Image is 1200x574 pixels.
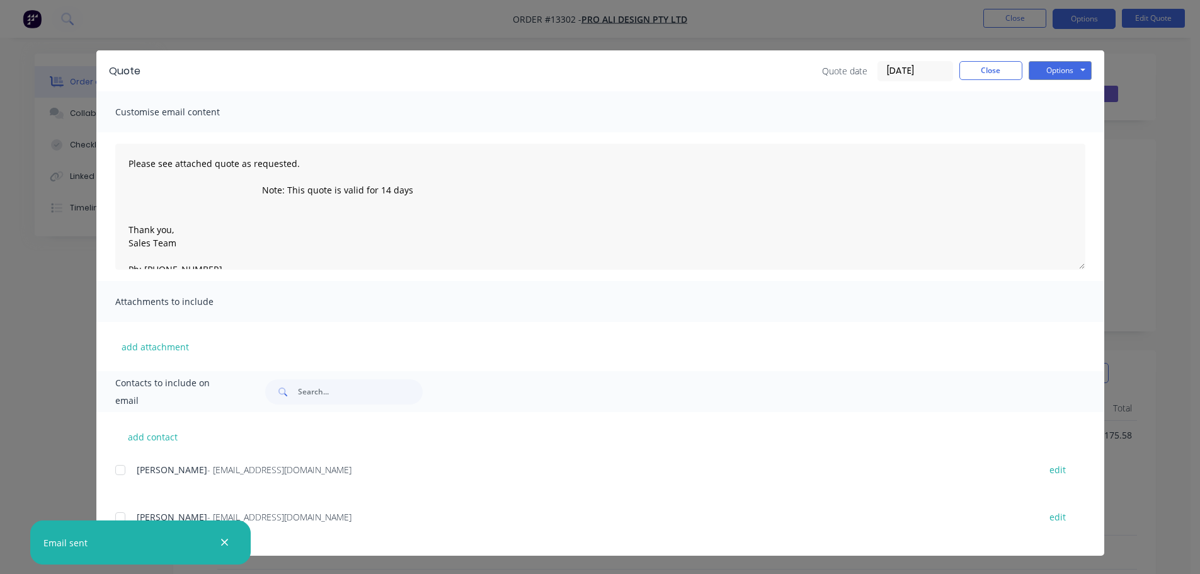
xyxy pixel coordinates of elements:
[1042,461,1073,478] button: edit
[207,464,351,476] span: - [EMAIL_ADDRESS][DOMAIN_NAME]
[115,374,234,410] span: Contacts to include on email
[137,511,207,523] span: [PERSON_NAME]
[43,536,88,549] div: Email sent
[822,64,867,77] span: Quote date
[1042,508,1073,525] button: edit
[959,61,1022,80] button: Close
[115,293,254,311] span: Attachments to include
[1029,61,1092,80] button: Options
[115,144,1085,270] textarea: Please see attached quote as requested. Note: This quote is valid for 14 days Thank you, Sales Te...
[1157,531,1187,561] iframe: Intercom live chat
[115,427,191,446] button: add contact
[115,337,195,356] button: add attachment
[115,103,254,121] span: Customise email content
[109,64,140,79] div: Quote
[207,511,351,523] span: - [EMAIL_ADDRESS][DOMAIN_NAME]
[137,464,207,476] span: [PERSON_NAME]
[298,379,423,405] input: Search...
